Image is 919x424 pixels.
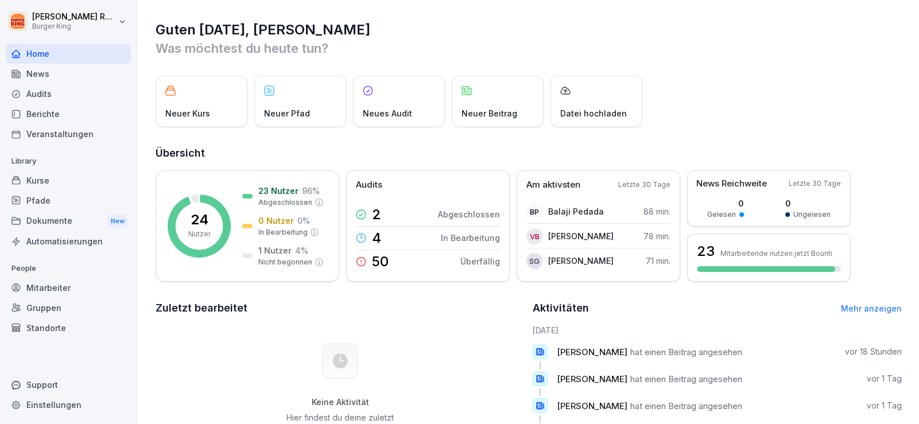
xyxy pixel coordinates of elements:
p: Am aktivsten [526,178,580,192]
h5: Keine Aktivität [282,397,398,407]
div: SG [526,253,542,269]
p: Nutzer [188,229,211,239]
span: hat einen Beitrag angesehen [630,347,742,357]
a: Veranstaltungen [6,124,131,144]
span: hat einen Beitrag angesehen [630,374,742,384]
p: Was möchtest du heute tun? [156,39,902,57]
a: Home [6,44,131,64]
p: 2 [372,208,381,221]
div: New [108,215,127,228]
p: 71 min. [646,255,670,267]
p: In Bearbeitung [258,227,308,238]
h2: Aktivitäten [533,300,589,316]
p: Ungelesen [793,209,831,220]
p: Neuer Pfad [264,107,310,119]
p: [PERSON_NAME] [548,255,614,267]
span: [PERSON_NAME] [557,374,627,384]
p: 4 [372,231,381,245]
p: Neuer Kurs [165,107,210,119]
a: Einstellungen [6,395,131,415]
p: vor 18 Stunden [845,346,902,357]
p: People [6,259,131,278]
p: [PERSON_NAME] Rohrich [32,12,116,22]
p: 0 % [297,215,310,227]
p: vor 1 Tag [867,400,902,411]
a: DokumenteNew [6,211,131,232]
p: Neuer Beitrag [462,107,517,119]
p: Nicht begonnen [258,257,312,267]
p: [PERSON_NAME] [548,230,614,242]
p: 0 Nutzer [258,215,294,227]
p: vor 1 Tag [867,373,902,384]
p: Library [6,152,131,170]
p: Letzte 30 Tage [789,178,841,189]
p: Abgeschlossen [438,208,500,220]
div: BP [526,204,542,220]
span: hat einen Beitrag angesehen [630,400,742,411]
a: News [6,64,131,84]
p: 24 [191,213,208,227]
p: Gelesen [707,209,736,220]
p: 0 [785,197,831,209]
p: Datei hochladen [560,107,627,119]
span: [PERSON_NAME] [557,400,627,411]
a: Standorte [6,318,131,338]
h2: Zuletzt bearbeitet [156,300,525,316]
p: 50 [372,255,389,269]
a: Mitarbeiter [6,278,131,298]
p: 1 Nutzer [258,244,292,256]
p: News Reichweite [696,177,767,190]
p: 96 % [302,185,320,197]
p: 78 min. [643,230,670,242]
p: Überfällig [460,255,500,267]
p: Balaji Pedada [548,205,604,217]
p: 0 [707,197,744,209]
p: 4 % [295,244,308,256]
p: Neues Audit [363,107,412,119]
a: Automatisierungen [6,231,131,251]
h6: [DATE] [533,324,902,336]
h1: Guten [DATE], [PERSON_NAME] [156,21,902,39]
span: [PERSON_NAME] [557,347,627,357]
div: Support [6,375,131,395]
p: 23 Nutzer [258,185,298,197]
p: 88 min. [643,205,670,217]
a: Berichte [6,104,131,124]
a: Pfade [6,190,131,211]
p: In Bearbeitung [441,232,500,244]
a: Audits [6,84,131,104]
p: Audits [356,178,382,192]
a: Kurse [6,170,131,190]
p: Letzte 30 Tage [618,180,670,190]
p: Mitarbeitende nutzen jetzt Bounti [720,249,832,258]
p: Abgeschlossen [258,197,312,208]
div: Dokumente [6,211,131,232]
h3: 23 [697,242,715,261]
p: Burger King [32,22,116,30]
h2: Übersicht [156,145,902,161]
a: Mehr anzeigen [841,304,902,313]
a: Gruppen [6,298,131,318]
div: VB [526,228,542,244]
